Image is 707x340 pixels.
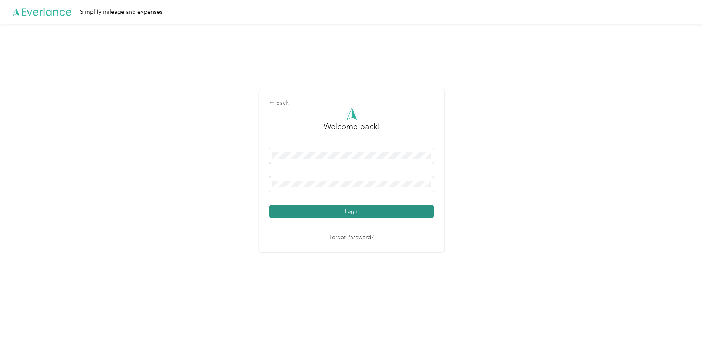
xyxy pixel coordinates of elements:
h3: greeting [324,120,380,140]
div: Simplify mileage and expenses [80,7,162,17]
button: Login [269,205,434,218]
iframe: Everlance-gr Chat Button Frame [666,299,707,340]
a: Forgot Password? [329,233,374,242]
div: Back [269,99,434,108]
